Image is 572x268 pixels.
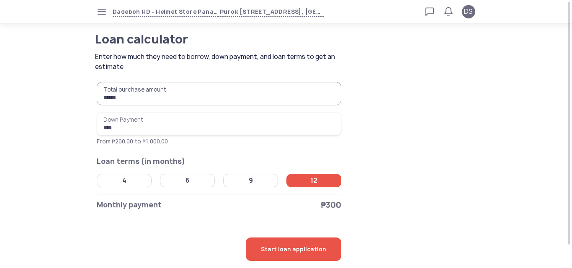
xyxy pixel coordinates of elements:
span: Monthly payment [97,199,162,211]
div: 6 [186,176,190,185]
input: Total purchase amount [97,82,341,105]
h2: Loan terms (in months) [97,156,341,167]
span: Dadeboh HD - Helmet Store Panacan [113,7,218,17]
span: ₱300 [321,199,341,211]
button: DS [462,5,475,18]
span: DS [464,7,473,17]
div: 9 [249,176,253,185]
div: 12 [310,176,317,185]
h1: Loan calculator [95,33,311,45]
span: Start loan application [261,237,326,261]
button: Dadeboh HD - Helmet Store PanacanPurok [STREET_ADDRESS], [GEOGRAPHIC_DATA] [113,7,324,17]
span: Purok [STREET_ADDRESS], [GEOGRAPHIC_DATA] [218,7,324,17]
p: From ₱200.00 to ₱1,000.00 [97,137,341,145]
button: Start loan application [246,237,341,261]
input: Down PaymentFrom ₱200.00 to ₱1,000.00 [97,112,341,135]
span: Enter how much they need to borrow, down payment, and loan terms to get an estimate [95,52,344,72]
div: 4 [122,176,126,185]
